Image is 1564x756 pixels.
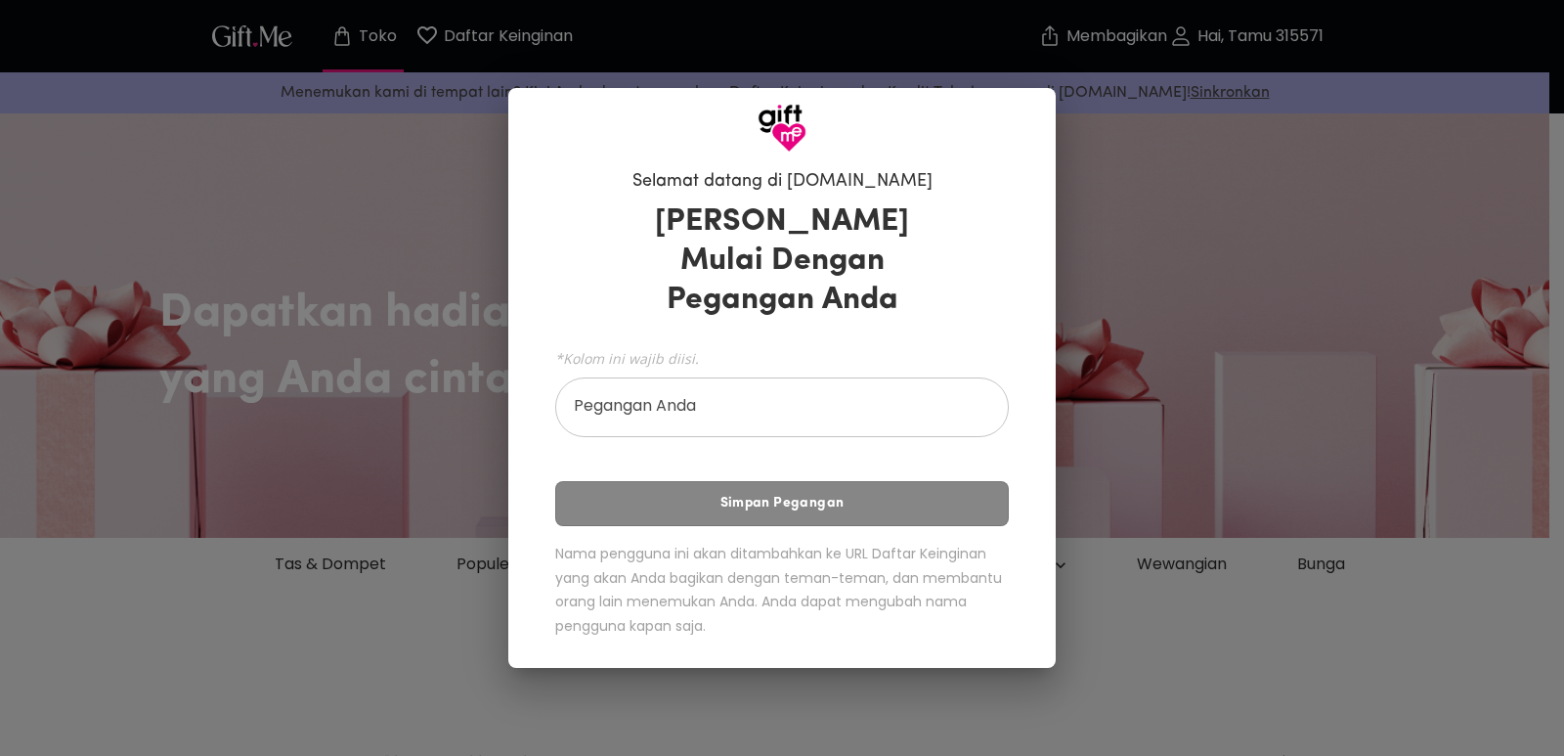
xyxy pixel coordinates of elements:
font: Selamat datang di [DOMAIN_NAME] [632,173,933,191]
img: Logo GiftMe [758,104,806,153]
font: Nama pengguna ini akan ditambahkan ke URL Daftar Keinginan yang akan Anda bagikan dengan teman-te... [555,544,1002,636]
font: [PERSON_NAME] Mulai Dengan Pegangan Anda [655,206,909,316]
font: *Kolom ini wajib diisi. [555,349,699,368]
input: Pegangan Anda [555,382,987,437]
